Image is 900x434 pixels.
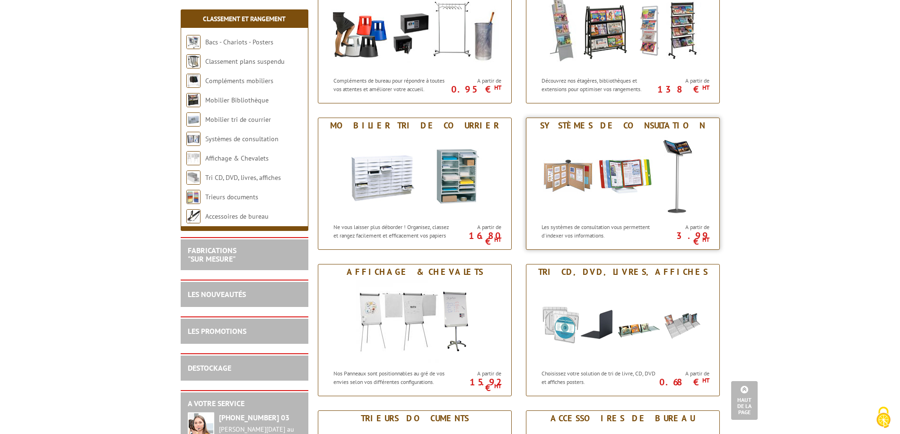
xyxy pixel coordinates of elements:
[205,154,269,162] a: Affichage & Chevalets
[731,381,758,420] a: Haut de la page
[321,267,509,277] div: Affichage & Chevalets
[186,54,201,68] img: Classement plans suspendu
[186,132,201,146] img: Systèmes de consultation
[448,379,501,391] p: 15.92 €
[188,363,231,373] a: DESTOCKAGE
[702,376,709,384] sup: HT
[205,115,271,124] a: Mobilier tri de courrier
[529,413,717,424] div: Accessoires de bureau
[321,413,509,424] div: Trieurs documents
[333,77,451,93] p: Compléments de bureau pour répondre à toutes vos attentes et améliorer votre accueil.
[333,223,451,247] p: Ne vous laisser plus déborder ! Organisez, classez et rangez facilement et efficacement vos papie...
[188,246,236,264] a: FABRICATIONS"Sur Mesure"
[535,280,710,365] img: Tri CD, DVD, livres, affiches
[186,190,201,204] img: Trieurs documents
[526,264,720,396] a: Tri CD, DVD, livres, affiches Tri CD, DVD, livres, affiches Choisissez votre solution de tri de l...
[186,209,201,223] img: Accessoires de bureau
[702,84,709,92] sup: HT
[188,400,301,408] h2: A votre service
[205,173,281,182] a: Tri CD, DVD, livres, affiches
[321,120,509,131] div: Mobilier tri de courrier
[656,86,709,92] p: 138 €
[448,233,501,244] p: 16.80 €
[656,233,709,244] p: 3.99 €
[453,370,501,377] span: A partir de
[205,193,258,201] a: Trieurs documents
[186,74,201,88] img: Compléments mobiliers
[203,15,286,23] a: Classement et Rangement
[327,133,502,218] img: Mobilier tri de courrier
[494,236,501,244] sup: HT
[542,77,659,93] p: Découvrez nos étagères, bibliothèques et extensions pour optimiser vos rangements.
[529,267,717,277] div: Tri CD, DVD, livres, affiches
[494,382,501,390] sup: HT
[186,93,201,107] img: Mobilier Bibliothèque
[661,370,709,377] span: A partir de
[542,223,659,239] p: Les systèmes de consultation vous permettent d'indexer vos informations.
[356,280,473,365] img: Affichage & Chevalets
[205,212,269,221] a: Accessoires de bureau
[702,236,709,244] sup: HT
[535,133,710,218] img: Systèmes de consultation
[867,402,900,434] button: Cookies (fenêtre modale)
[656,379,709,385] p: 0.68 €
[453,223,501,231] span: A partir de
[219,413,289,422] strong: [PHONE_NUMBER] 03
[186,151,201,165] img: Affichage & Chevalets
[205,77,273,85] a: Compléments mobiliers
[872,406,895,429] img: Cookies (fenêtre modale)
[494,84,501,92] sup: HT
[448,86,501,92] p: 0.95 €
[661,223,709,231] span: A partir de
[661,77,709,85] span: A partir de
[188,289,246,299] a: LES NOUVEAUTÉS
[205,96,269,104] a: Mobilier Bibliothèque
[318,118,512,250] a: Mobilier tri de courrier Mobilier tri de courrier Ne vous laisser plus déborder ! Organisez, clas...
[205,38,273,46] a: Bacs - Chariots - Posters
[333,369,451,385] p: Nos Panneaux sont positionnables au gré de vos envies selon vos différentes configurations.
[188,326,246,336] a: LES PROMOTIONS
[318,264,512,396] a: Affichage & Chevalets Affichage & Chevalets Nos Panneaux sont positionnables au gré de vos envies...
[186,35,201,49] img: Bacs - Chariots - Posters
[542,369,659,385] p: Choisissez votre solution de tri de livre, CD, DVD et affiches posters.
[205,57,285,66] a: Classement plans suspendu
[526,118,720,250] a: Systèmes de consultation Systèmes de consultation Les systèmes de consultation vous permettent d'...
[529,120,717,131] div: Systèmes de consultation
[186,112,201,127] img: Mobilier tri de courrier
[186,170,201,185] img: Tri CD, DVD, livres, affiches
[453,77,501,85] span: A partir de
[205,135,279,143] a: Systèmes de consultation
